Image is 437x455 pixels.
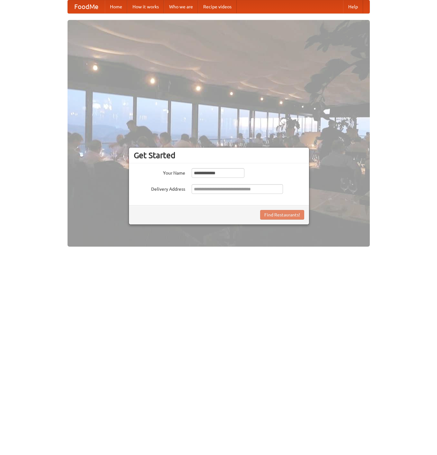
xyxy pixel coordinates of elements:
[134,184,185,192] label: Delivery Address
[68,0,105,13] a: FoodMe
[343,0,363,13] a: Help
[260,210,304,220] button: Find Restaurants!
[127,0,164,13] a: How it works
[134,168,185,176] label: Your Name
[105,0,127,13] a: Home
[164,0,198,13] a: Who we are
[134,150,304,160] h3: Get Started
[198,0,237,13] a: Recipe videos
